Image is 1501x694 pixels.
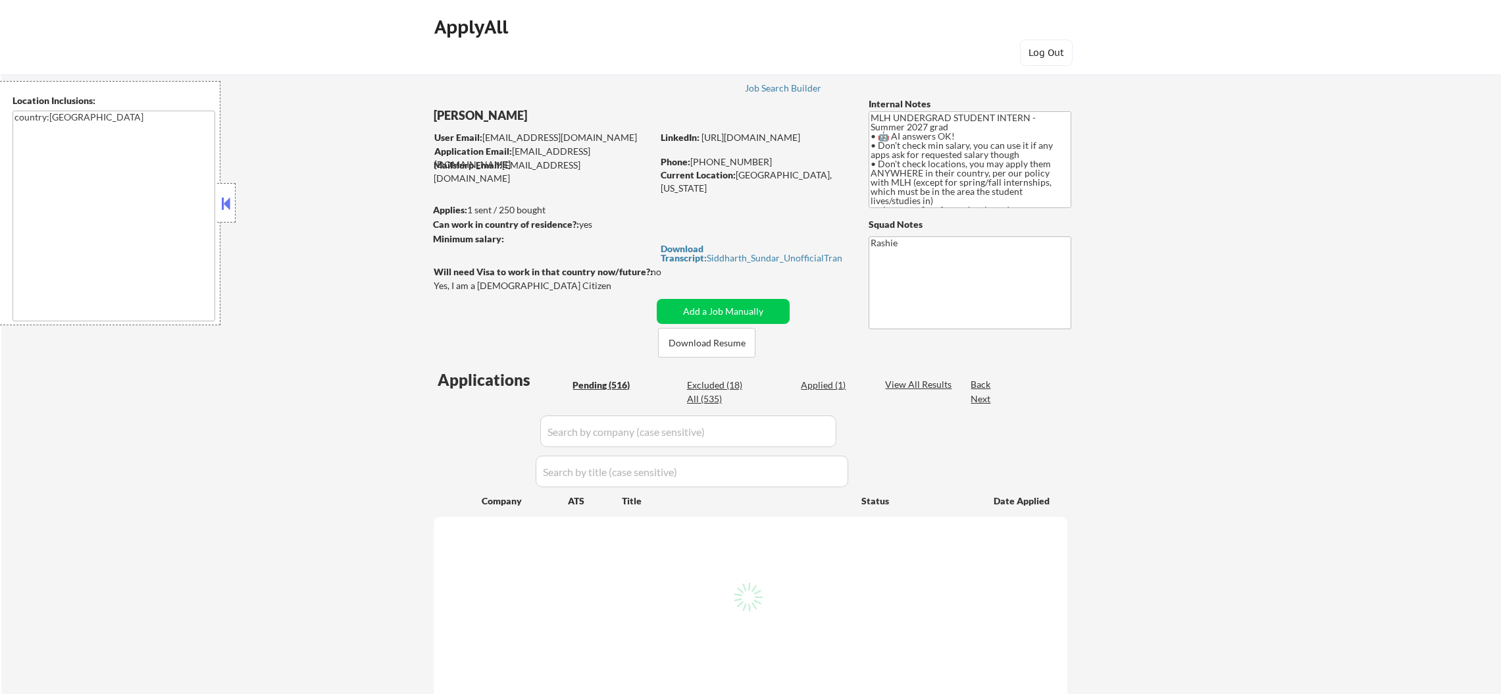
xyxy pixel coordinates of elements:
div: no [651,265,688,279]
div: Next [971,392,992,406]
div: [EMAIL_ADDRESS][DOMAIN_NAME] [434,131,652,144]
div: Pending (516) [572,379,638,392]
button: Download Resume [658,328,755,358]
input: Search by company (case sensitive) [540,415,836,447]
div: Excluded (18) [687,379,753,392]
div: Location Inclusions: [13,94,215,107]
strong: Current Location: [661,169,736,180]
strong: Download Transcript: [661,243,707,263]
button: Log Out [1020,40,1073,66]
div: Siddharth_Sundar_UnofficialTranscript.pdf [661,244,844,272]
strong: Minimum salary: [433,233,504,244]
a: Job Search Builder [745,83,822,96]
strong: Application Email: [434,146,512,157]
div: [GEOGRAPHIC_DATA], [US_STATE] [661,169,847,194]
strong: Applies: [433,204,467,215]
div: Job Search Builder [745,84,822,93]
div: [EMAIL_ADDRESS][DOMAIN_NAME] [434,159,652,184]
strong: User Email: [434,132,482,143]
div: Title [622,494,849,508]
div: Internal Notes [869,97,1071,111]
div: Applications [438,372,568,388]
div: [EMAIL_ADDRESS][DOMAIN_NAME] [434,145,652,171]
input: Search by title (case sensitive) [536,456,848,487]
div: Company [482,494,568,508]
strong: Can work in country of residence?: [433,219,579,230]
div: [PERSON_NAME] [434,107,704,124]
div: Back [971,378,992,391]
div: Applied (1) [801,379,867,392]
div: ApplyAll [434,16,512,38]
div: Date Applied [994,494,1052,508]
div: Status [861,489,975,512]
a: [URL][DOMAIN_NAME] [701,132,800,143]
div: [PHONE_NUMBER] [661,155,847,169]
strong: Mailslurp Email: [434,159,502,171]
strong: Will need Visa to work in that country now/future?: [434,266,653,277]
div: Squad Notes [869,218,1071,231]
strong: LinkedIn: [661,132,700,143]
div: ATS [568,494,622,508]
button: Add a Job Manually [657,299,790,324]
strong: Phone: [661,156,690,167]
div: View All Results [885,378,955,391]
div: yes [433,218,648,231]
div: Yes, I am a [DEMOGRAPHIC_DATA] Citizen [434,279,656,292]
div: All (535) [687,392,753,406]
div: 1 sent / 250 bought [433,203,652,217]
a: Download Transcript:Siddharth_Sundar_UnofficialTranscript.pdf [661,244,844,263]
